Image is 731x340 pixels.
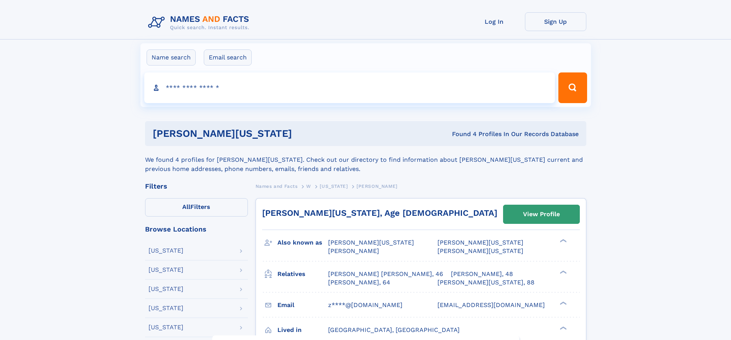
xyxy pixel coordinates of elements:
a: View Profile [503,205,579,223]
a: Sign Up [525,12,586,31]
div: [US_STATE] [149,324,183,330]
span: [PERSON_NAME][US_STATE] [437,239,523,246]
a: [PERSON_NAME], 64 [328,278,390,287]
div: [US_STATE] [149,248,183,254]
a: Names and Facts [256,181,298,191]
span: [GEOGRAPHIC_DATA], [GEOGRAPHIC_DATA] [328,326,460,333]
input: search input [144,72,555,103]
button: Search Button [558,72,587,103]
div: [US_STATE] [149,267,183,273]
label: Name search [147,49,196,66]
div: View Profile [523,205,560,223]
div: ❯ [558,325,567,330]
label: Filters [145,198,248,217]
div: Found 4 Profiles In Our Records Database [372,130,579,138]
h3: Lived in [277,324,328,337]
span: [PERSON_NAME][US_STATE] [328,239,414,246]
span: All [182,203,190,210]
span: [EMAIL_ADDRESS][DOMAIN_NAME] [437,301,545,309]
h3: Relatives [277,268,328,281]
span: [US_STATE] [320,184,348,189]
h3: Email [277,299,328,312]
div: We found 4 profiles for [PERSON_NAME][US_STATE]. Check out our directory to find information abou... [145,146,586,174]
span: [PERSON_NAME][US_STATE] [437,247,523,255]
a: [PERSON_NAME], 48 [451,270,513,278]
div: Filters [145,183,248,190]
span: [PERSON_NAME] [328,247,379,255]
h1: [PERSON_NAME][US_STATE] [153,129,372,138]
div: ❯ [558,301,567,306]
a: Log In [464,12,525,31]
a: [PERSON_NAME][US_STATE], Age [DEMOGRAPHIC_DATA] [262,208,497,218]
span: [PERSON_NAME] [356,184,398,189]
h3: Also known as [277,236,328,249]
div: [US_STATE] [149,286,183,292]
a: [PERSON_NAME][US_STATE], 88 [437,278,535,287]
img: Logo Names and Facts [145,12,256,33]
div: ❯ [558,269,567,274]
a: W [306,181,311,191]
span: W [306,184,311,189]
div: Browse Locations [145,226,248,233]
div: ❯ [558,238,567,243]
a: [US_STATE] [320,181,348,191]
a: [PERSON_NAME] [PERSON_NAME], 46 [328,270,443,278]
div: [US_STATE] [149,305,183,311]
label: Email search [204,49,252,66]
